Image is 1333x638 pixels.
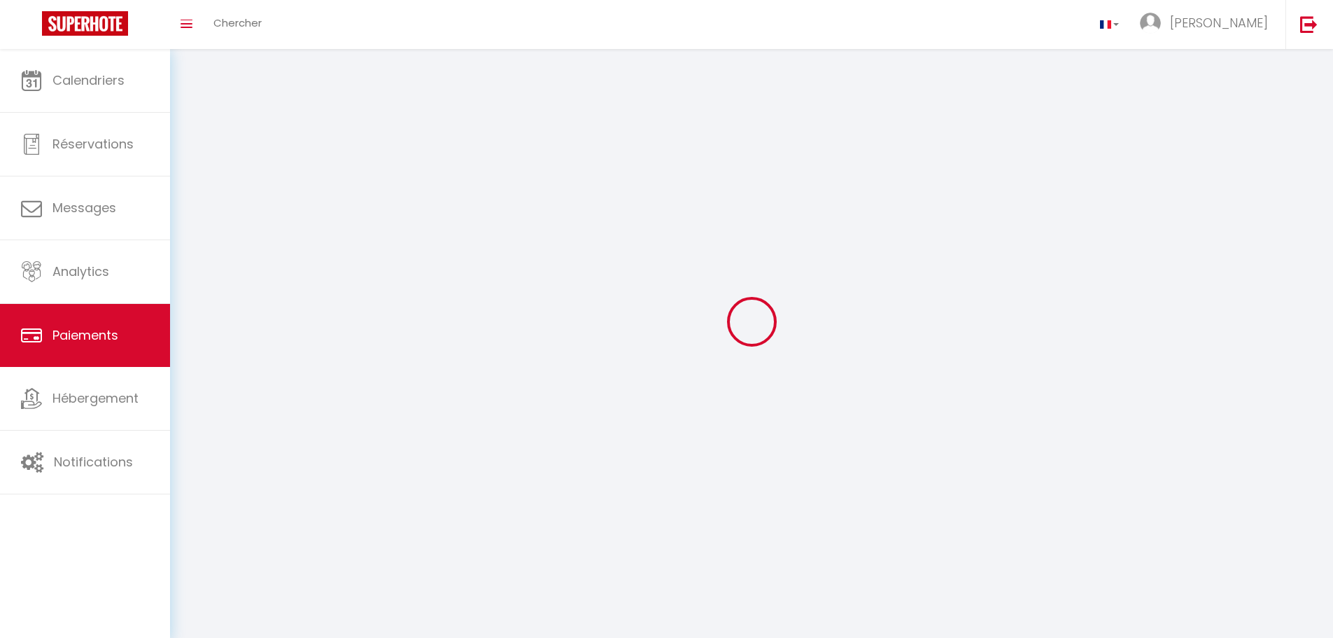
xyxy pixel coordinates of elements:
span: Paiements [52,326,118,344]
img: ... [1140,13,1161,34]
span: [PERSON_NAME] [1170,14,1268,32]
span: Hébergement [52,389,139,407]
span: Notifications [54,453,133,471]
span: Messages [52,199,116,216]
span: Calendriers [52,71,125,89]
img: Super Booking [42,11,128,36]
span: Analytics [52,263,109,280]
span: Chercher [213,15,262,30]
span: Réservations [52,135,134,153]
img: logout [1300,15,1318,33]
